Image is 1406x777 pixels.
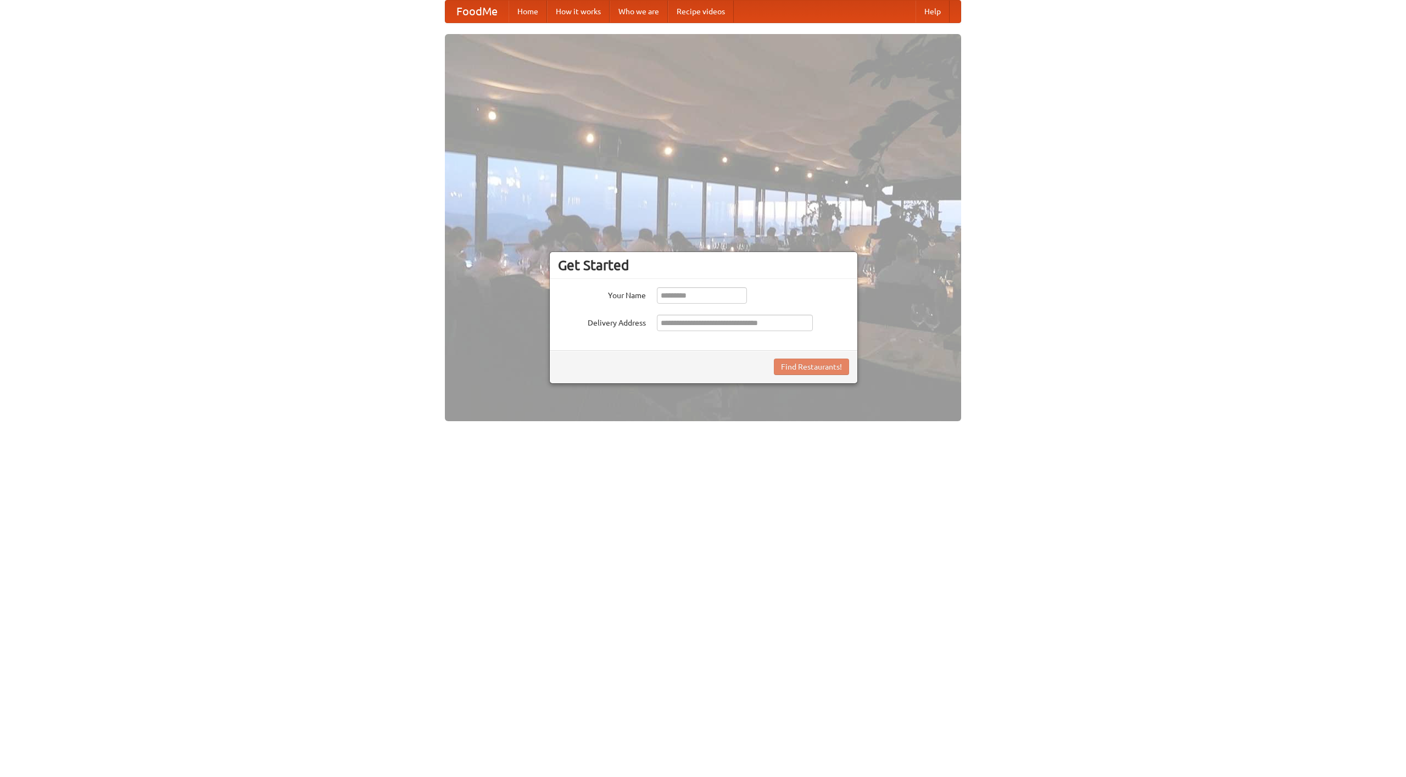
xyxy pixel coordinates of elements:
a: FoodMe [445,1,509,23]
a: Recipe videos [668,1,734,23]
a: Help [916,1,950,23]
label: Your Name [558,287,646,301]
a: Home [509,1,547,23]
label: Delivery Address [558,315,646,328]
button: Find Restaurants! [774,359,849,375]
h3: Get Started [558,257,849,273]
a: How it works [547,1,610,23]
a: Who we are [610,1,668,23]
